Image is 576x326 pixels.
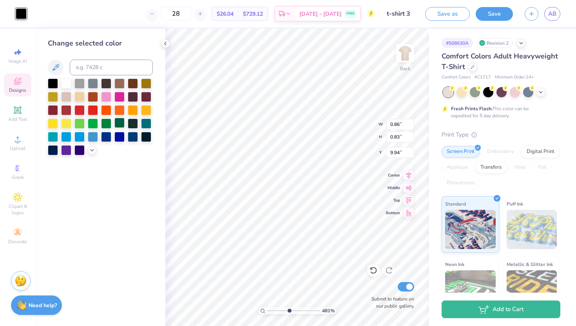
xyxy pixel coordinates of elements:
[442,162,473,173] div: Applique
[8,239,27,245] span: Decorate
[381,6,419,22] input: Untitled Design
[476,7,513,21] button: Save
[299,10,342,18] span: [DATE] - [DATE]
[482,146,519,158] div: Embroidery
[445,210,496,249] img: Standard
[544,7,560,21] a: AB
[48,38,153,49] div: Change selected color
[442,301,560,318] button: Add to Cart
[12,174,24,180] span: Greek
[322,307,335,314] span: 481 %
[442,146,480,158] div: Screen Print
[507,270,557,310] img: Metallic & Glitter Ink
[386,198,400,203] span: Top
[445,260,464,268] span: Neon Ink
[70,60,153,75] input: e.g. 7428 c
[442,51,558,71] span: Comfort Colors Adult Heavyweight T-Shirt
[8,116,27,122] span: Add Text
[29,302,57,309] strong: Need help?
[386,173,400,178] span: Center
[475,162,507,173] div: Transfers
[10,145,25,151] span: Upload
[367,295,414,310] label: Submit to feature on our public gallery.
[397,46,413,61] img: Back
[507,200,523,208] span: Puff Ink
[442,74,471,81] span: Comfort Colors
[475,74,491,81] span: # C1717
[9,87,26,93] span: Designs
[445,270,496,310] img: Neon Ink
[243,10,263,18] span: $729.12
[442,177,480,189] div: Rhinestones
[477,38,513,48] div: Revision 2
[507,210,557,249] img: Puff Ink
[495,74,534,81] span: Minimum Order: 24 +
[346,11,355,16] span: FREE
[425,7,470,21] button: Save as
[386,185,400,191] span: Middle
[400,65,410,72] div: Back
[509,162,531,173] div: Vinyl
[442,130,560,139] div: Print Type
[548,9,556,18] span: AB
[451,105,547,119] div: This color can be expedited for 5 day delivery.
[161,7,191,21] input: – –
[9,58,27,64] span: Image AI
[507,260,553,268] span: Metallic & Glitter Ink
[522,146,560,158] div: Digital Print
[451,106,493,112] strong: Fresh Prints Flash:
[217,10,234,18] span: $26.04
[533,162,552,173] div: Foil
[386,210,400,216] span: Bottom
[445,200,466,208] span: Standard
[442,38,473,48] div: # 508630A
[4,203,31,216] span: Clipart & logos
